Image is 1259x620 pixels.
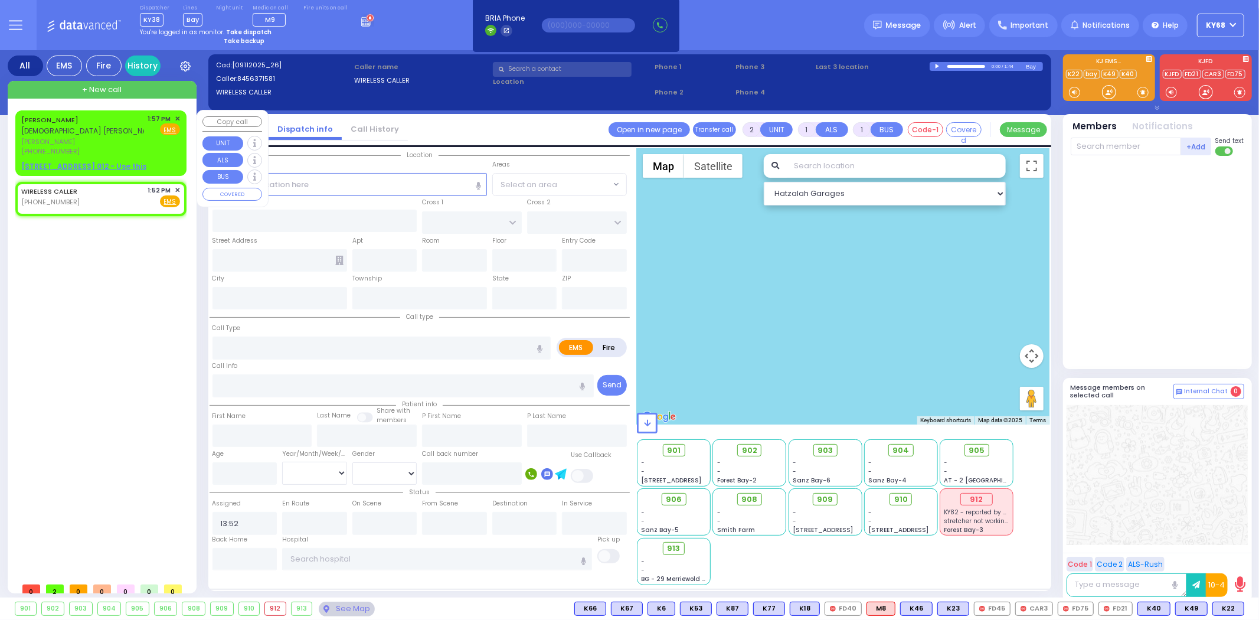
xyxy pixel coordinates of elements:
a: K22 [1066,70,1083,79]
span: 901 [667,445,681,456]
button: ky68 [1197,14,1244,37]
img: message.svg [873,21,882,30]
button: Code 2 [1095,557,1124,572]
span: Alert [959,20,976,31]
span: 903 [817,445,833,456]
input: Search location here [212,173,487,195]
span: 2 [46,585,64,593]
label: Cross 1 [422,198,443,207]
span: 909 [817,494,833,505]
span: Message [886,19,921,31]
img: red-radio-icon.svg [1063,606,1069,612]
div: 912 [960,493,993,506]
div: 906 [155,602,177,615]
strong: Take dispatch [226,28,272,37]
div: BLS [1212,602,1244,616]
button: ALS-Rush [1126,557,1165,572]
span: Important [1011,20,1048,31]
label: Age [212,449,224,459]
span: 905 [969,445,985,456]
span: - [717,467,721,476]
span: Forest Bay-2 [717,476,757,485]
span: - [642,566,645,575]
button: BUS [202,170,243,184]
label: On Scene [352,499,381,508]
div: BLS [753,602,785,616]
label: Cad: [216,60,351,70]
span: Sanz Bay-5 [642,526,679,534]
div: Fire [86,56,122,76]
div: 913 [292,602,312,615]
div: K87 [717,602,748,616]
span: - [717,508,721,517]
div: 901 [15,602,36,615]
label: Call Info [212,361,238,371]
label: WIRELESS CALLER [354,76,489,86]
div: 904 [98,602,121,615]
button: Code 1 [1067,557,1093,572]
label: State [492,274,509,283]
div: K53 [680,602,712,616]
div: FD45 [974,602,1011,616]
a: K40 [1120,70,1137,79]
span: 0 [70,585,87,593]
div: 905 [126,602,149,615]
label: Night unit [216,5,243,12]
span: - [642,517,645,526]
span: Forest Bay-3 [944,526,984,534]
span: Bay [183,13,202,27]
div: BLS [937,602,969,616]
div: K66 [574,602,606,616]
span: - [868,458,872,467]
div: BLS [680,602,712,616]
label: ZIP [562,274,571,283]
u: [STREET_ADDRESS] 012 - Use this [21,161,146,171]
span: - [793,517,796,526]
label: Apt [352,236,363,246]
span: - [944,458,948,467]
div: 908 [182,602,205,615]
div: BLS [648,602,675,616]
label: En Route [282,499,309,508]
label: First Name [212,412,246,421]
span: Sanz Bay-6 [793,476,830,485]
button: Drag Pegman onto the map to open Street View [1020,387,1044,410]
div: K49 [1175,602,1208,616]
span: M9 [265,15,275,24]
input: Search member [1071,138,1181,155]
span: - [793,458,796,467]
a: FD21 [1183,70,1201,79]
span: BG - 29 Merriewold S. [642,575,708,583]
label: Township [352,274,382,283]
span: Status [403,488,436,497]
button: Message [1000,122,1047,137]
span: 0 [140,585,158,593]
label: Entry Code [562,236,596,246]
span: 906 [666,494,682,505]
div: Year/Month/Week/Day [282,449,347,459]
label: City [212,274,225,283]
label: Last Name [317,411,351,420]
span: [DEMOGRAPHIC_DATA] [PERSON_NAME] [PERSON_NAME] - ר' [PERSON_NAME] [21,126,290,136]
span: 1:52 PM [148,186,171,195]
label: Areas [492,160,510,169]
div: K67 [611,602,643,616]
div: See map [319,602,374,616]
img: red-radio-icon.svg [979,606,985,612]
div: BLS [1137,602,1170,616]
button: Show satellite imagery [684,154,743,178]
label: Room [422,236,440,246]
span: Smith Farm [717,526,755,534]
span: stretcher not working properly [944,517,1036,526]
label: Pick up [597,535,620,544]
label: Call back number [422,449,478,459]
div: 912 [265,602,286,615]
button: Toggle fullscreen view [1020,154,1044,178]
span: Internal Chat [1185,387,1228,396]
button: Send [597,375,627,396]
img: Google [640,409,679,425]
span: 0 [93,585,111,593]
span: 0 [117,585,135,593]
a: Open in new page [609,122,690,137]
button: Show street map [643,154,684,178]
